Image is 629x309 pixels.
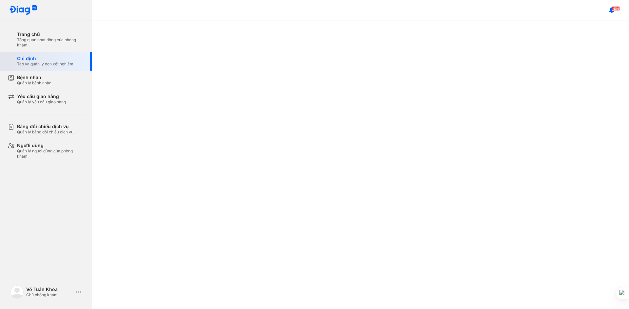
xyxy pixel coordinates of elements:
span: 404 [612,6,620,11]
div: Tổng quan hoạt động của phòng khám [17,37,84,48]
img: logo [10,285,24,299]
div: Quản lý người dùng của phòng khám [17,148,84,159]
div: Võ Tuấn Khoa [26,286,73,292]
div: Bảng đối chiếu dịch vụ [17,124,73,129]
div: Người dùng [17,143,84,148]
div: Chủ phòng khám [26,292,73,298]
div: Quản lý yêu cầu giao hàng [17,99,66,105]
div: Quản lý bệnh nhân [17,80,51,86]
div: Tạo và quản lý đơn xét nghiệm [17,61,73,67]
div: Yêu cầu giao hàng [17,94,66,99]
img: logo [9,5,37,15]
div: Trang chủ [17,31,84,37]
div: Chỉ định [17,56,73,61]
div: Bệnh nhân [17,75,51,80]
div: Quản lý bảng đối chiếu dịch vụ [17,129,73,135]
